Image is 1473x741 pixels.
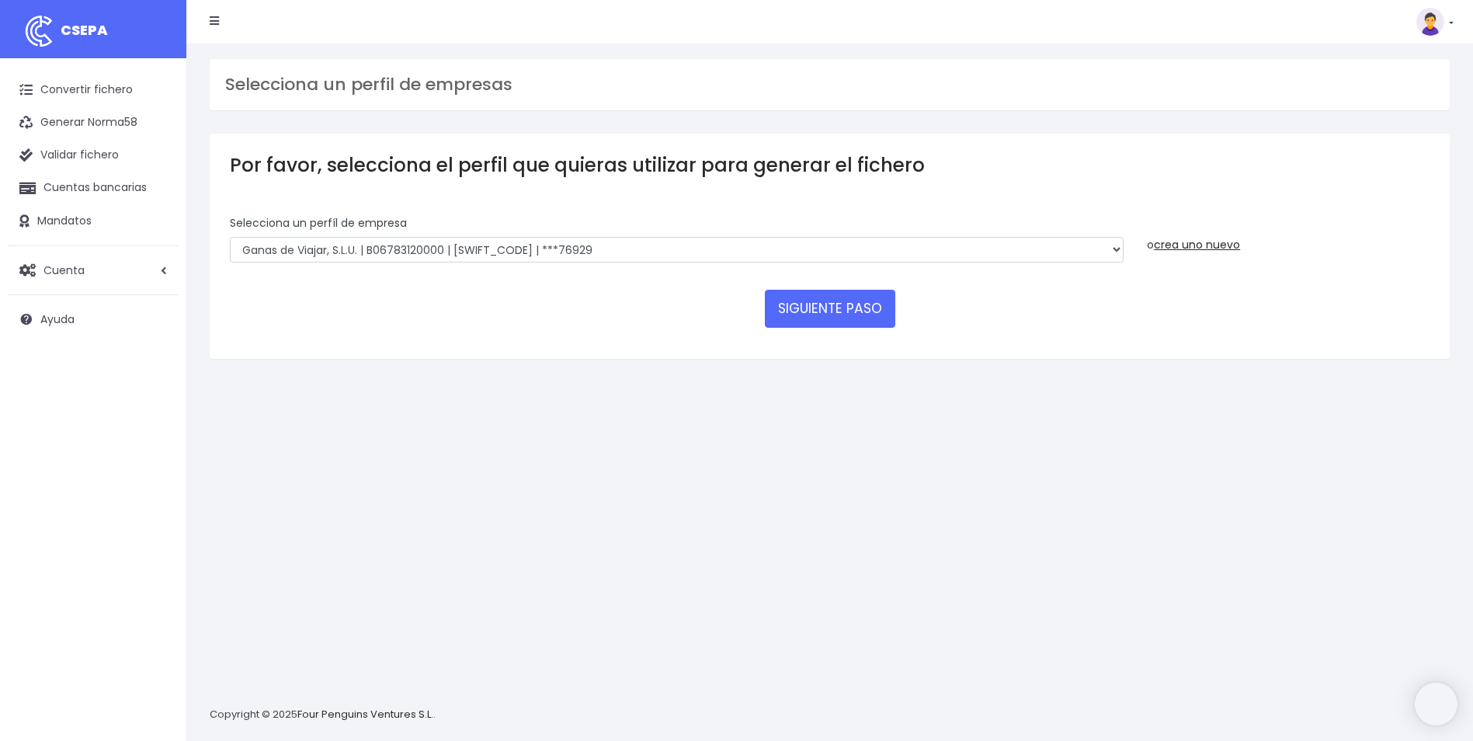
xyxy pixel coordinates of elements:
span: CSEPA [61,20,108,40]
a: Mandatos [8,205,179,238]
a: Validar fichero [8,139,179,172]
a: Convertir fichero [8,74,179,106]
a: Ayuda [8,303,179,336]
label: Selecciona un perfíl de empresa [230,215,407,231]
a: crea uno nuevo [1154,237,1240,252]
a: Cuentas bancarias [8,172,179,204]
img: logo [19,12,58,50]
h3: Por favor, selecciona el perfil que quieras utilizar para generar el fichero [230,154,1430,176]
p: Copyright © 2025 . [210,707,436,723]
div: o [1147,215,1430,253]
a: Cuenta [8,254,179,287]
a: Generar Norma58 [8,106,179,139]
a: Four Penguins Ventures S.L. [297,707,433,722]
img: profile [1416,8,1444,36]
span: Cuenta [43,262,85,277]
h3: Selecciona un perfil de empresas [225,75,1434,95]
span: Ayuda [40,311,75,327]
button: SIGUIENTE PASO [765,290,895,327]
